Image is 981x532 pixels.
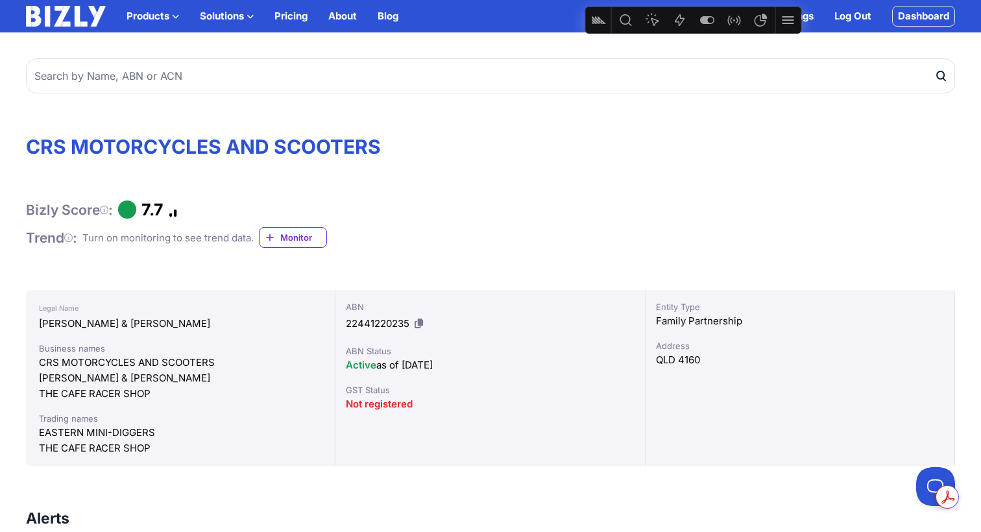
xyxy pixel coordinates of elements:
[346,357,634,373] div: as of [DATE]
[39,386,322,402] div: THE CAFE RACER SHOP
[834,8,871,24] a: Log Out
[82,230,254,246] div: Turn on monitoring to see trend data.
[656,352,944,368] div: QLD 4160
[150,16,183,23] span: VERIFIED
[40,67,183,79] div: Excellent
[259,227,327,248] a: Monitor
[346,300,634,313] div: ABN
[40,79,183,90] div: Score: 7.7
[39,370,322,386] div: [PERSON_NAME] & [PERSON_NAME]
[346,359,376,371] span: Active
[274,8,308,24] a: Pricing
[656,339,944,352] div: Address
[39,425,322,441] div: EASTERN MINI-DIGGERS
[200,8,254,24] button: Solutions
[656,313,944,329] div: Family Partnership
[26,229,77,247] h1: Trend :
[280,231,326,244] span: Monitor
[378,8,398,24] a: Blog
[39,412,322,425] div: Trading names
[127,8,179,24] button: Products
[346,398,413,410] span: Not registered
[39,300,322,316] div: Legal Name
[39,316,322,332] div: [PERSON_NAME] & [PERSON_NAME]
[26,58,955,93] input: Search by Name, ABN or ACN
[916,467,955,506] iframe: Toggle Customer Support
[346,345,634,357] div: ABN Status
[12,68,32,89] div: 7.70
[346,317,409,330] span: 22441220235
[26,201,113,219] h1: Bizly Score :
[26,135,955,158] h1: CRS MOTORCYCLES AND SCOOTERS
[8,12,24,28] div: 7.7
[29,7,95,16] div: CRS MOTORCYCLES AND SCOOTERS
[39,441,322,456] div: THE CAFE RACER SHOP
[26,508,69,529] h3: Alerts
[12,95,183,103] div: Powered by Bizly Risk Intelligence
[39,342,322,355] div: Business names
[29,18,95,33] div: Verified by [PERSON_NAME]
[141,200,163,219] h1: 7.7
[328,8,357,24] a: About
[12,35,183,62] div: CRS MOTORCYCLES AND SCOOTERS
[656,300,944,313] div: Entity Type
[31,14,50,24] text: bizly
[892,6,955,27] a: Dashboard
[346,383,634,396] div: GST Status
[39,355,322,370] div: CRS MOTORCYCLES AND SCOOTERS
